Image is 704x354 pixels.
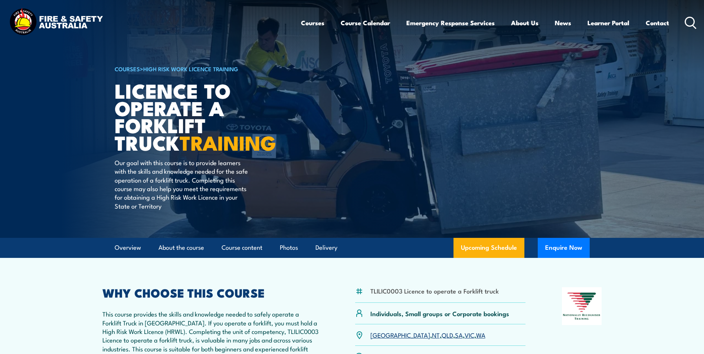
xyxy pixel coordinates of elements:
[511,13,538,33] a: About Us
[102,287,319,298] h2: WHY CHOOSE THIS COURSE
[143,65,238,73] a: High Risk Work Licence Training
[280,238,298,258] a: Photos
[453,238,524,258] a: Upcoming Schedule
[115,82,298,151] h1: Licence to operate a forklift truck
[538,238,590,258] button: Enquire Now
[315,238,337,258] a: Delivery
[301,13,324,33] a: Courses
[555,13,571,33] a: News
[432,330,440,339] a: NT
[370,309,509,318] p: Individuals, Small groups or Corporate bookings
[115,158,250,210] p: Our goal with this course is to provide learners with the skills and knowledge needed for the saf...
[465,330,474,339] a: VIC
[180,127,276,157] strong: TRAINING
[587,13,629,33] a: Learner Portal
[646,13,669,33] a: Contact
[341,13,390,33] a: Course Calendar
[158,238,204,258] a: About the course
[370,286,499,295] li: TLILIC0003 Licence to operate a Forklift truck
[222,238,262,258] a: Course content
[370,331,485,339] p: , , , , ,
[406,13,495,33] a: Emergency Response Services
[115,65,140,73] a: COURSES
[562,287,602,325] img: Nationally Recognised Training logo.
[455,330,463,339] a: SA
[115,238,141,258] a: Overview
[115,64,298,73] h6: >
[370,330,430,339] a: [GEOGRAPHIC_DATA]
[476,330,485,339] a: WA
[442,330,453,339] a: QLD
